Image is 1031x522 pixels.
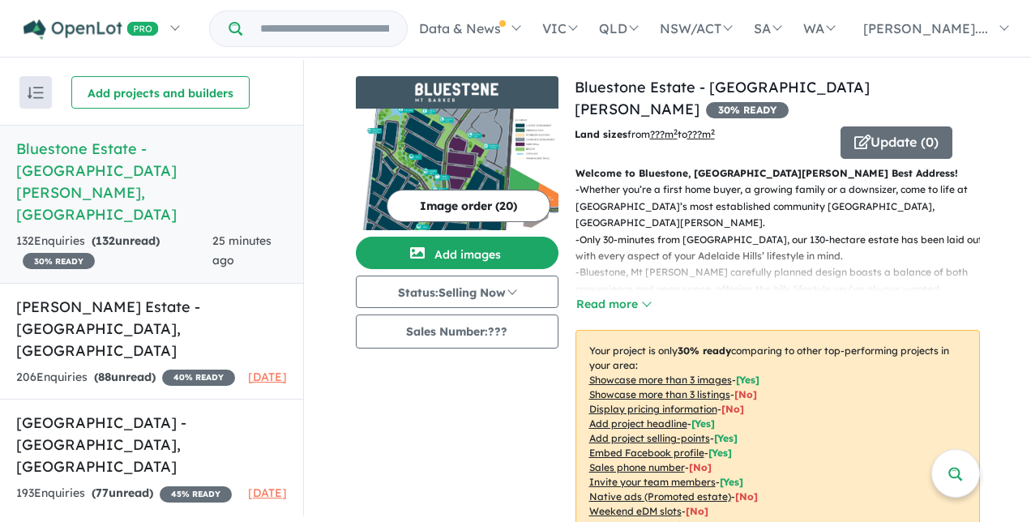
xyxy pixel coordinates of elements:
span: [ No ] [721,403,744,415]
button: Status:Selling Now [356,276,558,308]
sup: 2 [674,127,678,136]
p: - Only 30-minutes from [GEOGRAPHIC_DATA], our 130-hectare estate has been laid out with every asp... [575,232,993,265]
span: [ Yes ] [714,432,738,444]
button: Read more [575,295,652,314]
span: [No] [735,490,758,503]
u: Weekend eDM slots [589,505,682,517]
u: Add project headline [589,417,687,430]
span: 77 [96,486,109,500]
u: Add project selling-points [589,432,710,444]
u: Invite your team members [589,476,716,488]
span: 30 % READY [706,102,789,118]
strong: ( unread) [92,233,160,248]
a: Bluestone Estate - Mount Barker LogoBluestone Estate - Mount Barker [356,76,558,230]
button: Add projects and builders [71,76,250,109]
span: [No] [686,505,708,517]
span: [ Yes ] [720,476,743,488]
u: Native ads (Promoted estate) [589,490,731,503]
span: [ No ] [689,461,712,473]
span: 25 minutes ago [212,233,272,267]
u: Showcase more than 3 images [589,374,732,386]
input: Try estate name, suburb, builder or developer [246,11,404,46]
u: Showcase more than 3 listings [589,388,730,400]
b: 30 % ready [678,344,731,357]
span: 30 % READY [23,253,95,269]
strong: ( unread) [92,486,153,500]
u: ??? m [650,128,678,140]
button: Add images [356,237,558,269]
u: Display pricing information [589,403,717,415]
h5: [GEOGRAPHIC_DATA] - [GEOGRAPHIC_DATA] , [GEOGRAPHIC_DATA] [16,412,287,477]
span: 45 % READY [160,486,232,503]
u: Embed Facebook profile [589,447,704,459]
strong: ( unread) [94,370,156,384]
button: Image order (20) [387,190,550,222]
button: Update (0) [841,126,952,159]
u: Sales phone number [589,461,685,473]
span: [DATE] [248,486,287,500]
span: [ Yes ] [736,374,759,386]
p: - Bluestone, Mt [PERSON_NAME] carefully planned design boasts a balance of both convenience and o... [575,264,993,297]
span: [ No ] [734,388,757,400]
p: Welcome to Bluestone, [GEOGRAPHIC_DATA][PERSON_NAME] Best Address! [575,165,980,182]
img: Openlot PRO Logo White [24,19,159,40]
sup: 2 [711,127,715,136]
p: from [575,126,828,143]
img: sort.svg [28,87,44,99]
img: Bluestone Estate - Mount Barker [356,109,558,230]
button: Sales Number:??? [356,314,558,349]
h5: [PERSON_NAME] Estate - [GEOGRAPHIC_DATA] , [GEOGRAPHIC_DATA] [16,296,287,362]
b: Land sizes [575,128,627,140]
img: Bluestone Estate - Mount Barker Logo [362,83,552,102]
span: [ Yes ] [708,447,732,459]
span: 88 [98,370,111,384]
a: Bluestone Estate - [GEOGRAPHIC_DATA][PERSON_NAME] [575,78,870,118]
span: 132 [96,233,115,248]
span: [PERSON_NAME].... [863,20,988,36]
span: [ Yes ] [691,417,715,430]
div: 193 Enquir ies [16,484,232,503]
span: to [678,128,715,140]
span: [DATE] [248,370,287,384]
div: 206 Enquir ies [16,368,235,387]
span: 40 % READY [162,370,235,386]
div: 132 Enquir ies [16,232,212,271]
h5: Bluestone Estate - [GEOGRAPHIC_DATA][PERSON_NAME] , [GEOGRAPHIC_DATA] [16,138,287,225]
u: ???m [687,128,715,140]
p: - Whether you’re a first home buyer, a growing family or a downsizer, come to life at [GEOGRAPHIC... [575,182,993,231]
